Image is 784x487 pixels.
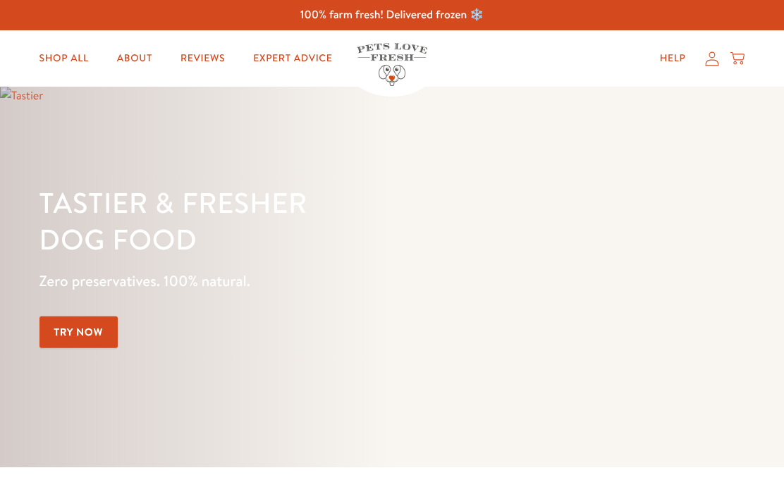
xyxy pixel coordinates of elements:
[106,44,164,73] a: About
[39,184,510,257] h1: Tastier & fresher dog food
[39,269,510,294] p: Zero preservatives. 100% natural.
[169,44,236,73] a: Reviews
[242,44,343,73] a: Expert Advice
[357,43,427,86] img: Pets Love Fresh
[39,316,118,348] a: Try Now
[28,44,100,73] a: Shop All
[649,44,697,73] a: Help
